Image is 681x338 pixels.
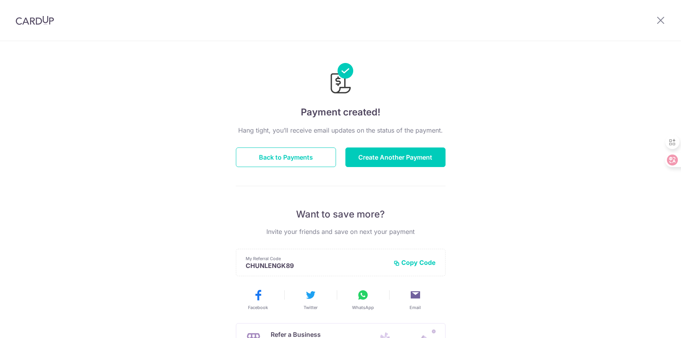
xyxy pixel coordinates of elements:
p: CHUNLENGK89 [246,262,387,270]
button: Create Another Payment [345,147,446,167]
span: Facebook [248,304,268,311]
button: Copy Code [394,259,436,266]
p: My Referral Code [246,255,387,262]
p: Invite your friends and save on next your payment [236,227,446,236]
h4: Payment created! [236,105,446,119]
button: Twitter [287,289,334,311]
img: Payments [328,63,353,96]
p: Hang tight, you’ll receive email updates on the status of the payment. [236,126,446,135]
span: Email [410,304,421,311]
p: Want to save more? [236,208,446,221]
button: Email [392,289,438,311]
button: Facebook [235,289,281,311]
span: WhatsApp [352,304,374,311]
button: WhatsApp [340,289,386,311]
img: CardUp [16,16,54,25]
span: Twitter [304,304,318,311]
button: Back to Payments [236,147,336,167]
